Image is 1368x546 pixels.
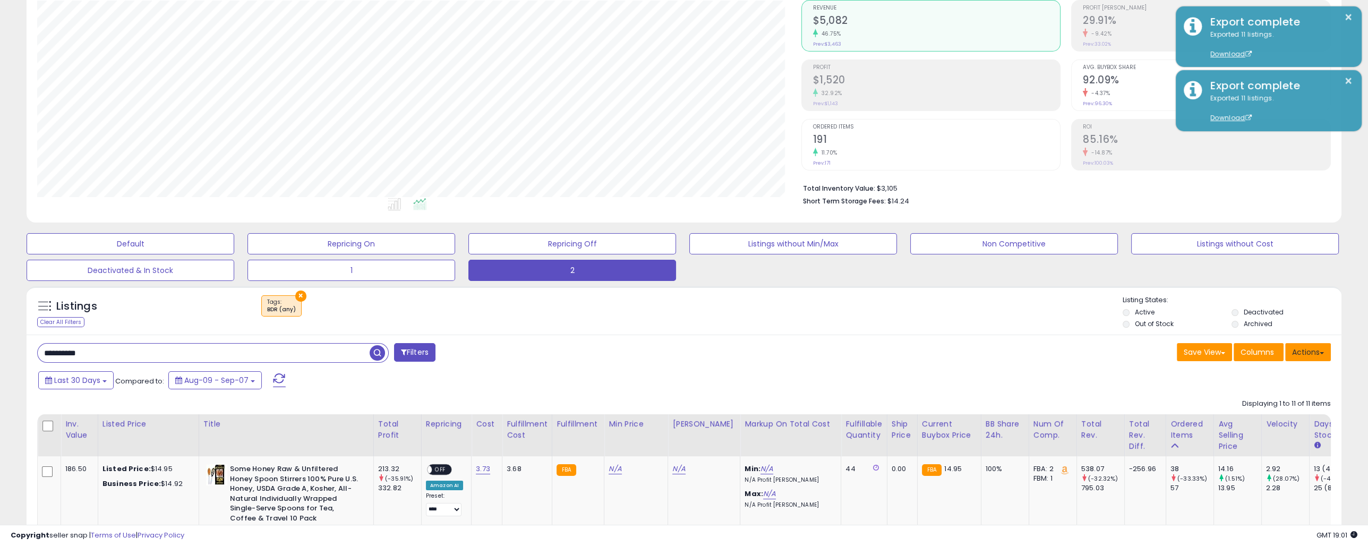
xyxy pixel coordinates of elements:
[507,419,548,441] div: Fulfillment Cost
[887,196,909,206] span: $14.24
[1123,295,1341,305] p: Listing States:
[102,419,194,430] div: Listed Price
[813,133,1061,148] h2: 191
[27,233,234,254] button: Default
[1083,74,1330,88] h2: 92.09%
[1177,474,1207,483] small: (-33.33%)
[845,464,878,474] div: 44
[1218,419,1257,452] div: Avg Selling Price
[1083,124,1330,130] span: ROI
[1202,30,1354,59] div: Exported 11 listings.
[426,419,467,430] div: Repricing
[986,419,1024,441] div: BB Share 24h.
[672,419,736,430] div: [PERSON_NAME]
[1242,399,1331,409] div: Displaying 1 to 11 of 11 items
[803,184,875,193] b: Total Inventory Value:
[37,317,84,327] div: Clear All Filters
[813,5,1061,11] span: Revenue
[1202,78,1354,93] div: Export complete
[295,291,306,302] button: ×
[689,233,897,254] button: Listings without Min/Max
[1033,419,1072,441] div: Num of Comp.
[54,375,100,386] span: Last 30 Days
[609,419,663,430] div: Min Price
[1266,419,1305,430] div: Velocity
[813,160,831,166] small: Prev: 171
[1210,113,1252,122] a: Download
[609,464,621,474] a: N/A
[102,479,191,489] div: $14.92
[468,260,676,281] button: 2
[1266,483,1309,493] div: 2.28
[1083,41,1111,47] small: Prev: 33.02%
[892,419,913,441] div: Ship Price
[1202,14,1354,30] div: Export complete
[468,233,676,254] button: Repricing Off
[803,181,1323,194] li: $3,105
[1135,308,1155,317] label: Active
[1081,419,1120,441] div: Total Rev.
[1244,319,1272,328] label: Archived
[922,464,942,476] small: FBA
[803,197,886,206] b: Short Term Storage Fees:
[818,89,842,97] small: 32.92%
[910,233,1118,254] button: Non Competitive
[557,464,576,476] small: FBA
[1129,464,1158,474] div: -256.96
[818,30,841,38] small: 46.75%
[378,483,421,493] div: 332.82
[385,474,413,483] small: (-35.91%)
[1083,133,1330,148] h2: 85.16%
[65,464,90,474] div: 186.50
[1131,233,1339,254] button: Listings without Cost
[745,489,763,499] b: Max:
[1088,30,1111,38] small: -9.42%
[1083,5,1330,11] span: Profit [PERSON_NAME]
[102,479,161,489] b: Business Price:
[230,464,359,526] b: Some Honey Raw & Unfiltered Honey Spoon Stirrers 100% Pure U.S. Honey, USDA Grade A, Kosher, All-...
[247,260,455,281] button: 1
[1083,160,1113,166] small: Prev: 100.03%
[1234,343,1284,361] button: Columns
[1083,14,1330,29] h2: 29.91%
[1344,74,1353,88] button: ×
[247,233,455,254] button: Repricing On
[1241,347,1274,357] span: Columns
[267,298,296,314] span: Tags :
[1344,11,1353,24] button: ×
[507,464,544,474] div: 3.68
[115,376,164,386] span: Compared to:
[745,419,836,430] div: Markup on Total Cost
[65,419,93,441] div: Inv. value
[740,414,841,456] th: The percentage added to the cost of goods (COGS) that forms the calculator for Min & Max prices.
[378,419,417,441] div: Total Profit
[203,419,369,430] div: Title
[1088,89,1110,97] small: -4.37%
[394,343,435,362] button: Filters
[1083,65,1330,71] span: Avg. Buybox Share
[38,371,114,389] button: Last 30 Days
[1170,483,1213,493] div: 57
[986,464,1021,474] div: 100%
[1218,464,1261,474] div: 14.16
[1314,483,1357,493] div: 25 (83.33%)
[672,464,685,474] a: N/A
[1033,474,1068,483] div: FBM: 1
[813,100,838,107] small: Prev: $1,143
[11,530,49,540] strong: Copyright
[813,124,1061,130] span: Ordered Items
[1129,419,1161,452] div: Total Rev. Diff.
[944,464,962,474] span: 14.95
[1170,464,1213,474] div: 38
[745,501,833,509] p: N/A Profit [PERSON_NAME]
[760,464,773,474] a: N/A
[102,464,191,474] div: $14.95
[1285,343,1331,361] button: Actions
[426,481,463,490] div: Amazon AI
[1088,474,1118,483] small: (-32.32%)
[476,464,490,474] a: 3.73
[1088,149,1113,157] small: -14.87%
[813,41,841,47] small: Prev: $3,463
[168,371,262,389] button: Aug-09 - Sep-07
[1314,441,1320,450] small: Days In Stock.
